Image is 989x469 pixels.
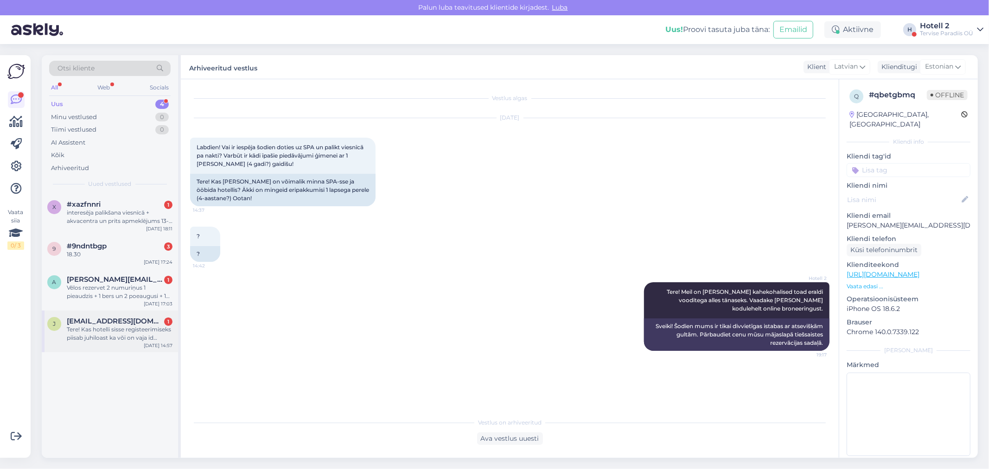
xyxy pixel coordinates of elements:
div: 0 [155,125,169,134]
span: 19:17 [792,351,827,358]
div: Kõik [51,151,64,160]
div: Küsi telefoninumbrit [847,244,921,256]
div: 3 [164,242,172,251]
label: Arhiveeritud vestlus [189,61,257,73]
div: Klienditugi [878,62,917,72]
p: [PERSON_NAME][EMAIL_ADDRESS][DOMAIN_NAME] [847,221,970,230]
span: Luba [549,3,571,12]
div: Vestlus algas [190,94,829,102]
div: AI Assistent [51,138,85,147]
span: q [854,93,859,100]
div: Socials [148,82,171,94]
div: Vēlos rezervet 2 numuriņus 1 pieaudzis + 1 bers un 2 poeaugusi + 1 [PERSON_NAME] 17.10. -18.10 [67,284,172,300]
span: Vestlus on arhiveeritud [478,418,542,427]
div: [DATE] [190,114,829,122]
div: Tiimi vestlused [51,125,96,134]
div: Kliendi info [847,138,970,146]
div: [DATE] 18:11 [146,225,172,232]
span: Latvian [834,62,858,72]
div: H [903,23,916,36]
div: Arhiveeritud [51,164,89,173]
div: Uus [51,100,63,109]
div: 1 [164,317,172,326]
div: 0 / 3 [7,241,24,250]
p: Kliendi nimi [847,181,970,190]
span: 14:37 [193,207,228,214]
span: Uued vestlused [89,180,132,188]
span: Tere! Meil on [PERSON_NAME] kahekohalised toad eraldi vooditega alles tänaseks. Vaadake [PERSON_N... [667,288,824,312]
div: [DATE] 17:24 [144,259,172,266]
div: Tere! Kas [PERSON_NAME] on võimalik minna SPA-sse ja ööbida hotellis? Äkki on mingeid eripakkumis... [190,174,376,206]
input: Lisa nimi [847,195,960,205]
span: 14:42 [193,262,228,269]
img: Askly Logo [7,63,25,80]
div: [DATE] 14:57 [144,342,172,349]
p: Kliendi tag'id [847,152,970,161]
span: #9ndntbgp [67,242,107,250]
div: 4 [155,100,169,109]
div: Proovi tasuta juba täna: [665,24,770,35]
div: Sveiki! Šodien mums ir tikai divvietīgas istabas ar atsevišķām gultām. Pārbaudiet cenu mūsu mājas... [644,318,829,351]
div: Tervise Paradiis OÜ [920,30,973,37]
p: Operatsioonisüsteem [847,294,970,304]
span: x [52,203,56,210]
p: Kliendi telefon [847,234,970,244]
p: Chrome 140.0.7339.122 [847,327,970,337]
div: 1 [164,201,172,209]
a: Hotell 2Tervise Paradiis OÜ [920,22,983,37]
p: Vaata edasi ... [847,282,970,291]
span: j [53,320,56,327]
p: Klienditeekond [847,260,970,270]
div: interesēja palikšana viesnīcā + akvacentra un prits apmeklējums 13-14.septembris. pieci peiauguši... [67,209,172,225]
div: Minu vestlused [51,113,97,122]
span: 9 [53,245,56,252]
div: Hotell 2 [920,22,973,30]
div: All [49,82,60,94]
a: [URL][DOMAIN_NAME] [847,270,919,279]
span: Otsi kliente [57,63,95,73]
span: Labdien! Vai ir iespēja šodien doties uz SPA un palikt viesnīcā pa nakti? Varbūt ir kādi īpašie p... [197,144,365,167]
div: [GEOGRAPHIC_DATA], [GEOGRAPHIC_DATA] [849,110,961,129]
p: Märkmed [847,360,970,370]
div: Vaata siia [7,208,24,250]
div: Ava vestlus uuesti [477,432,543,445]
p: Brauser [847,317,970,327]
span: ? [197,233,200,240]
span: Hotell 2 [792,275,827,282]
span: aivars.vilnis@rigassatiksme.lv [67,275,163,284]
div: 18.30 [67,250,172,259]
span: janely.belausev@gmail.com [67,317,163,325]
b: Uus! [665,25,683,34]
span: Estonian [925,62,953,72]
div: # qbetgbmq [869,89,927,101]
button: Emailid [773,21,813,38]
div: Klient [804,62,826,72]
span: Offline [927,90,968,100]
div: [DATE] 17:03 [144,300,172,307]
div: 1 [164,276,172,284]
div: Tere! Kas hotelli sisse registeerimiseks piisab juhiloast ka või on vaja id kaarti? [67,325,172,342]
span: a [52,279,57,285]
div: Web [96,82,112,94]
p: iPhone OS 18.6.2 [847,304,970,314]
span: #xazfnnri [67,200,101,209]
div: 0 [155,113,169,122]
p: Kliendi email [847,211,970,221]
div: Aktiivne [824,21,881,38]
div: [PERSON_NAME] [847,346,970,355]
input: Lisa tag [847,163,970,177]
div: ? [190,246,220,262]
